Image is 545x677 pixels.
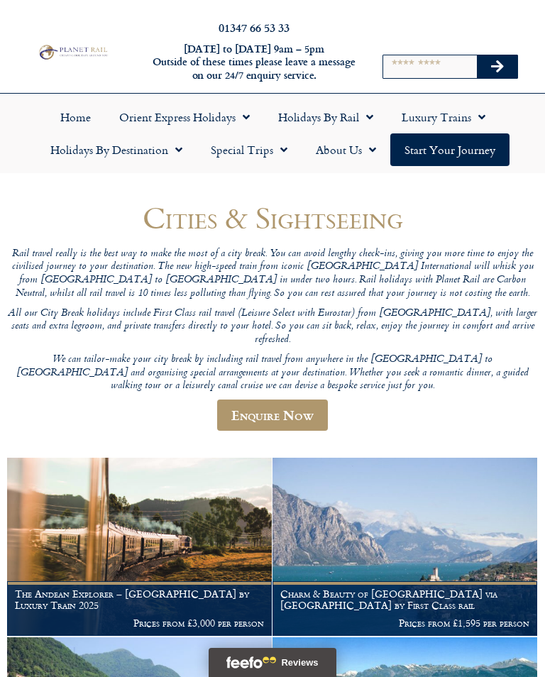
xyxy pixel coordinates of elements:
a: Holidays by Rail [264,101,387,133]
p: Prices from £1,595 per person [280,617,529,629]
h6: [DATE] to [DATE] 9am – 5pm Outside of these times please leave a message on our 24/7 enquiry serv... [149,43,360,82]
img: Planet Rail Train Holidays Logo [36,43,109,61]
a: The Andean Explorer – [GEOGRAPHIC_DATA] by Luxury Train 2025 Prices from £3,000 per person [7,458,272,637]
a: Charm & Beauty of [GEOGRAPHIC_DATA] via [GEOGRAPHIC_DATA] by First Class rail Prices from £1,595 ... [272,458,538,637]
p: Prices from £3,000 per person [15,617,264,629]
a: Start your Journey [390,133,510,166]
a: Orient Express Holidays [105,101,264,133]
button: Search [477,55,518,78]
p: Rail travel really is the best way to make the most of a city break. You can avoid lengthy check-... [7,248,538,301]
a: Enquire Now [217,400,328,431]
a: Luxury Trains [387,101,500,133]
a: About Us [302,133,390,166]
a: 01347 66 53 33 [219,19,290,35]
a: Home [46,101,105,133]
a: Special Trips [197,133,302,166]
p: We can tailor-make your city break by including rail travel from anywhere in the [GEOGRAPHIC_DATA... [7,353,538,393]
a: Holidays by Destination [36,133,197,166]
h1: The Andean Explorer – [GEOGRAPHIC_DATA] by Luxury Train 2025 [15,588,264,611]
h1: Charm & Beauty of [GEOGRAPHIC_DATA] via [GEOGRAPHIC_DATA] by First Class rail [280,588,529,611]
p: All our City Break holidays include First Class rail travel (Leisure Select with Eurostar) from [... [7,307,538,347]
h1: Cities & Sightseeing [7,201,538,234]
nav: Menu [7,101,538,166]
